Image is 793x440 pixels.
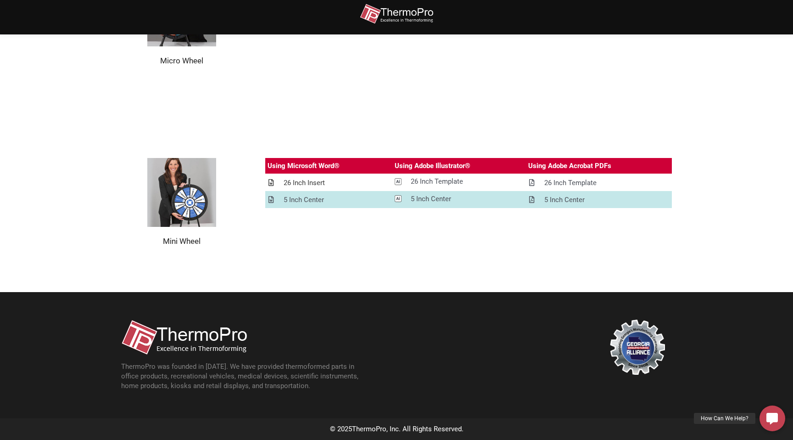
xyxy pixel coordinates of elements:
h2: Micro Wheel [121,56,242,66]
div: Using Adobe Illustrator® [395,160,470,172]
div: 26 Inch Template [544,177,597,189]
img: georgia-manufacturing-alliance [610,320,665,375]
h2: Mini Wheel [121,236,242,246]
div: Using Adobe Acrobat PDFs [528,160,611,172]
div: How Can We Help? [694,413,755,424]
div: 26 Inch Insert [284,177,325,189]
img: thermopro-logo-non-iso [360,4,433,24]
div: © 2025 , Inc. All Rights Reserved. [112,423,681,436]
div: Using Microsoft Word® [268,160,340,172]
a: 26 Inch Insert [265,175,392,191]
div: 5 Inch Center [284,194,324,206]
a: 26 Inch Template [526,175,671,191]
img: thermopro-logo-non-iso [121,320,247,355]
a: 26 Inch Template [392,174,526,190]
div: 5 Inch Center [544,194,585,206]
div: 5 Inch Center [411,193,451,205]
span: ThermoPro [352,425,386,433]
div: 26 Inch Template [411,176,463,187]
a: How Can We Help? [759,406,785,431]
a: 5 Inch Center [265,192,392,208]
p: ThermoPro was founded in [DATE]. We have provided thermoformed parts in office products, recreati... [121,362,369,391]
a: 5 Inch Center [526,192,671,208]
a: 5 Inch Center [392,191,526,207]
